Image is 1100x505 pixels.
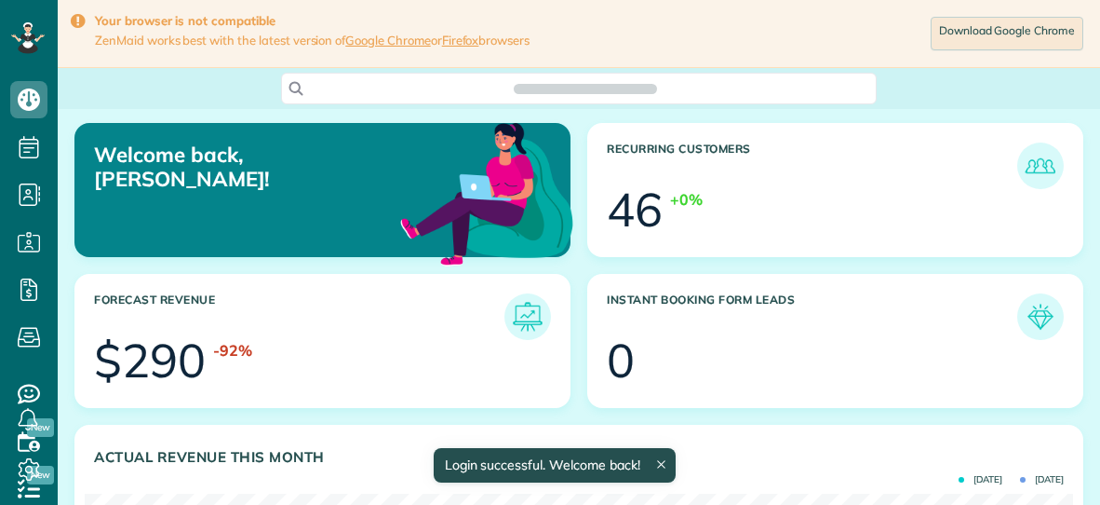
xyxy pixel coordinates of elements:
[442,33,479,48] a: Firefox
[607,143,1017,189] h3: Recurring Customers
[607,337,635,384] div: 0
[94,293,504,340] h3: Forecast Revenue
[95,33,530,48] span: ZenMaid works best with the latest version of or browsers
[670,189,703,211] div: +0%
[532,79,637,98] span: Search ZenMaid…
[1022,298,1059,335] img: icon_form_leads-04211a6a04a5b2264e4ee56bc0799ec3eb69b7e499cbb523a139df1d13a81ae0.png
[345,33,431,48] a: Google Chrome
[607,293,1017,340] h3: Instant Booking Form Leads
[94,337,206,384] div: $290
[94,143,414,192] p: Welcome back, [PERSON_NAME]!
[931,17,1083,50] a: Download Google Chrome
[1020,475,1064,485] span: [DATE]
[1022,147,1059,184] img: icon_recurring_customers-cf858462ba22bcd05b5a5880d41d6543d210077de5bb9ebc9590e49fd87d84ed.png
[213,340,252,362] div: -92%
[509,298,546,335] img: icon_forecast_revenue-8c13a41c7ed35a8dcfafea3cbb826a0462acb37728057bba2d056411b612bbbe.png
[95,13,530,29] strong: Your browser is not compatible
[433,448,675,483] div: Login successful. Welcome back!
[959,475,1002,485] span: [DATE]
[94,449,1064,466] h3: Actual Revenue this month
[396,102,577,282] img: dashboard_welcome-42a62b7d889689a78055ac9021e634bf52bae3f8056760290aed330b23ab8690.png
[607,186,663,233] div: 46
